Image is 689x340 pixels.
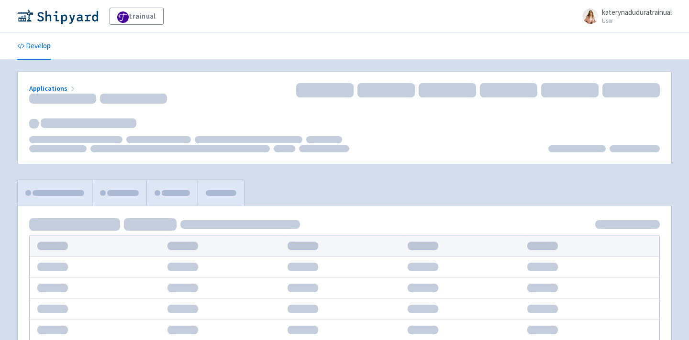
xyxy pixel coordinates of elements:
[17,9,98,24] img: Shipyard logo
[29,84,77,93] a: Applications
[110,8,164,25] a: trainual
[577,9,672,24] a: katerynaduduratrainual User
[17,33,51,60] a: Develop
[602,18,672,24] small: User
[602,8,672,17] span: katerynaduduratrainual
